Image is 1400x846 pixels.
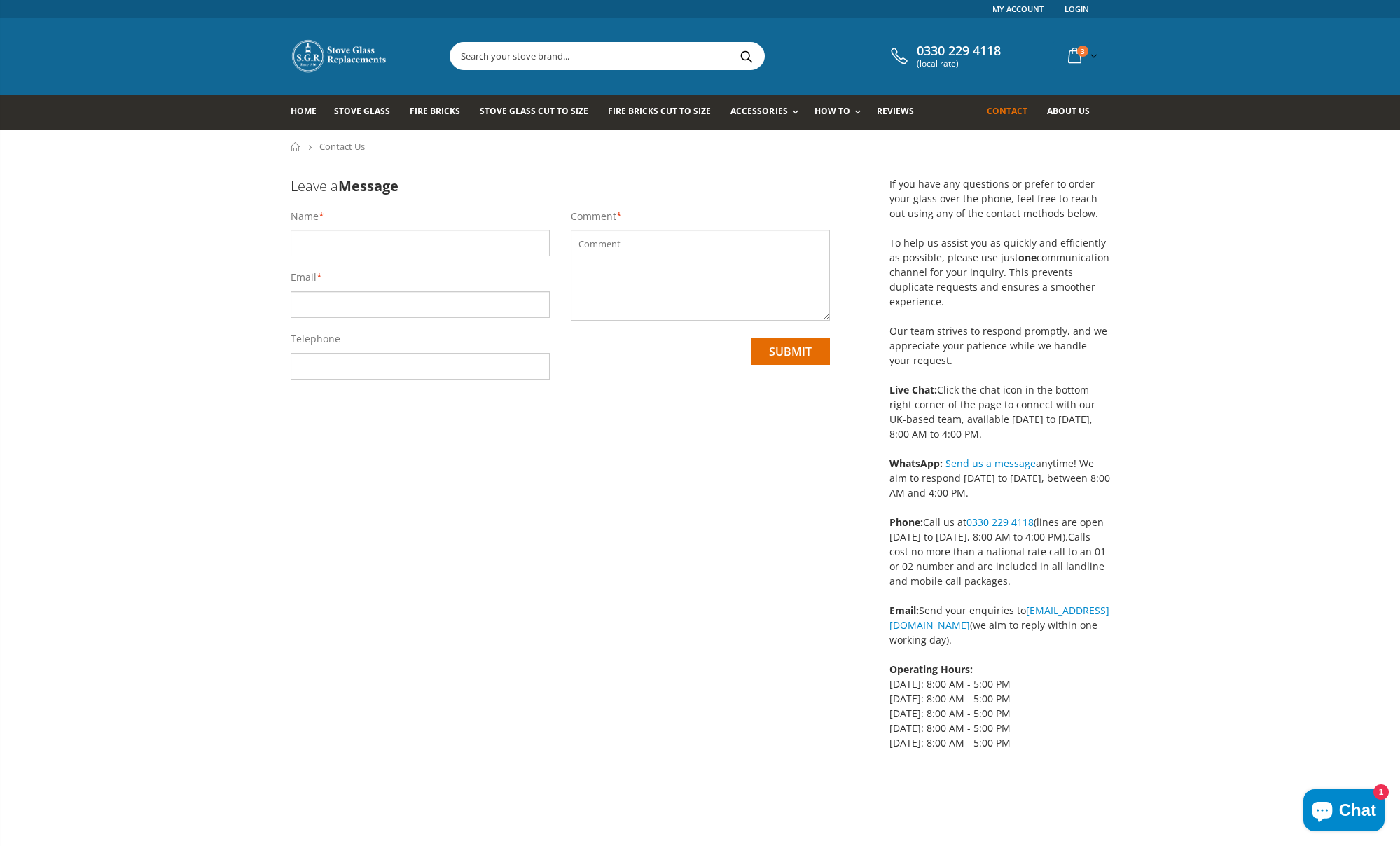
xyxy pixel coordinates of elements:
strong: Phone: [889,515,923,529]
span: Fire Bricks Cut To Size [608,105,711,117]
span: Home [291,105,317,117]
label: Comment [571,209,616,223]
span: 3 [1077,46,1088,57]
label: Telephone [291,332,340,346]
a: Contact [987,95,1038,130]
a: Stove Glass [334,95,401,130]
span: How To [815,105,850,117]
a: Stove Glass Cut To Size [480,95,599,130]
a: 3 [1062,42,1100,69]
inbox-online-store-chat: Shopify online store chat [1299,789,1389,835]
input: Search your stove brand... [450,43,921,69]
input: submit [751,338,830,365]
strong: Email: [889,604,919,617]
a: Send us a message [945,457,1036,470]
a: Fire Bricks Cut To Size [608,95,721,130]
label: Name [291,209,319,223]
strong: Operating Hours: [889,663,973,676]
a: Fire Bricks [410,95,471,130]
span: Contact [987,105,1027,117]
a: Reviews [877,95,924,130]
a: Home [291,142,301,151]
a: Accessories [730,95,805,130]
a: About us [1047,95,1100,130]
span: Accessories [730,105,787,117]
h3: Leave a [291,176,830,195]
span: Click the chat icon in the bottom right corner of the page to connect with our UK-based team, ava... [889,383,1095,441]
a: [EMAIL_ADDRESS][DOMAIN_NAME] [889,604,1109,632]
a: Home [291,95,327,130]
span: Fire Bricks [410,105,460,117]
strong: Live Chat: [889,383,937,396]
a: How To [815,95,868,130]
a: 0330 229 4118 [966,515,1034,529]
b: Message [338,176,398,195]
p: If you have any questions or prefer to order your glass over the phone, feel free to reach out us... [889,176,1110,441]
span: Stove Glass Cut To Size [480,105,588,117]
span: About us [1047,105,1090,117]
span: Call us at (lines are open [DATE] to [DATE], 8:00 AM to 4:00 PM). Send your enquiries to (we aim ... [889,515,1109,749]
label: Email [291,270,317,284]
span: anytime! We aim to respond [DATE] to [DATE], between 8:00 AM and 4:00 PM. [889,457,1110,499]
strong: WhatsApp: [889,457,943,470]
button: Search [731,43,763,69]
span: 0330 229 4118 [917,43,1001,59]
a: 0330 229 4118 (local rate) [887,43,1001,69]
span: Reviews [877,105,914,117]
strong: one [1018,251,1037,264]
img: Stove Glass Replacement [291,39,389,74]
span: Stove Glass [334,105,390,117]
span: (local rate) [917,59,1001,69]
span: Calls cost no more than a national rate call to an 01 or 02 number and are included in all landli... [889,530,1106,588]
span: Contact Us [319,140,365,153]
